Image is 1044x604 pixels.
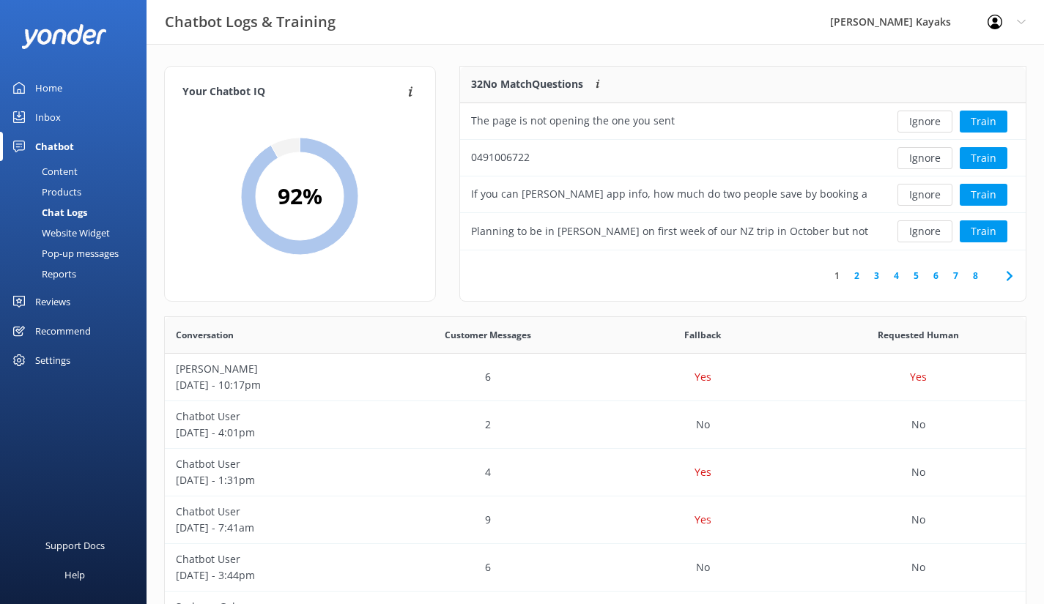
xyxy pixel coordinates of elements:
[460,176,1026,213] div: row
[35,132,74,161] div: Chatbot
[911,512,925,528] p: No
[35,102,61,132] div: Inbox
[165,496,1026,544] div: row
[9,161,147,182] a: Content
[926,269,946,283] a: 6
[35,73,62,102] div: Home
[9,202,87,223] div: Chat Logs
[911,464,925,480] p: No
[485,512,491,528] p: 9
[64,560,85,589] div: Help
[867,269,886,283] a: 3
[9,264,76,284] div: Reports
[471,149,530,165] div: 0491006722
[176,504,369,520] p: Chatbot User
[485,417,491,433] p: 2
[176,409,369,425] p: Chatbot User
[471,113,675,129] div: The page is not opening the one you sent
[485,559,491,575] p: 6
[966,269,985,283] a: 8
[695,464,711,480] p: Yes
[176,551,369,567] p: Chatbot User
[696,417,710,433] p: No
[176,328,234,342] span: Conversation
[9,182,147,202] a: Products
[960,220,1007,242] button: Train
[886,269,906,283] a: 4
[9,223,147,243] a: Website Widget
[471,186,868,202] div: If you can [PERSON_NAME] app info, how much do two people save by booking ahead
[9,243,119,264] div: Pop-up messages
[165,544,1026,592] div: row
[696,559,710,575] p: No
[445,328,531,342] span: Customer Messages
[960,147,1007,169] button: Train
[176,377,369,393] p: [DATE] - 10:17pm
[9,161,78,182] div: Content
[165,354,1026,401] div: row
[906,269,926,283] a: 5
[22,24,106,48] img: yonder-white-logo.png
[910,369,927,385] p: Yes
[9,223,110,243] div: Website Widget
[911,417,925,433] p: No
[471,223,868,239] div: Planning to be in [PERSON_NAME] on first week of our NZ trip in October but not sure which day ex...
[165,449,1026,496] div: row
[911,559,925,575] p: No
[9,243,147,264] a: Pop-up messages
[176,456,369,472] p: Chatbot User
[176,472,369,488] p: [DATE] - 1:31pm
[946,269,966,283] a: 7
[460,103,1026,140] div: row
[695,369,711,385] p: Yes
[176,567,369,584] p: [DATE] - 3:44pm
[460,140,1026,176] div: row
[897,184,952,206] button: Ignore
[847,269,867,283] a: 2
[9,202,147,223] a: Chat Logs
[485,369,491,385] p: 6
[897,111,952,133] button: Ignore
[9,182,81,202] div: Products
[9,264,147,284] a: Reports
[45,531,105,560] div: Support Docs
[695,512,711,528] p: Yes
[827,269,847,283] a: 1
[878,328,959,342] span: Requested Human
[35,287,70,316] div: Reviews
[460,213,1026,250] div: row
[176,520,369,536] p: [DATE] - 7:41am
[684,328,721,342] span: Fallback
[897,147,952,169] button: Ignore
[460,103,1026,250] div: grid
[176,361,369,377] p: [PERSON_NAME]
[165,401,1026,449] div: row
[960,111,1007,133] button: Train
[35,346,70,375] div: Settings
[165,10,336,34] h3: Chatbot Logs & Training
[960,184,1007,206] button: Train
[278,179,322,214] h2: 92 %
[471,76,583,92] p: 32 No Match Questions
[176,425,369,441] p: [DATE] - 4:01pm
[35,316,91,346] div: Recommend
[182,84,404,100] h4: Your Chatbot IQ
[897,220,952,242] button: Ignore
[485,464,491,480] p: 4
